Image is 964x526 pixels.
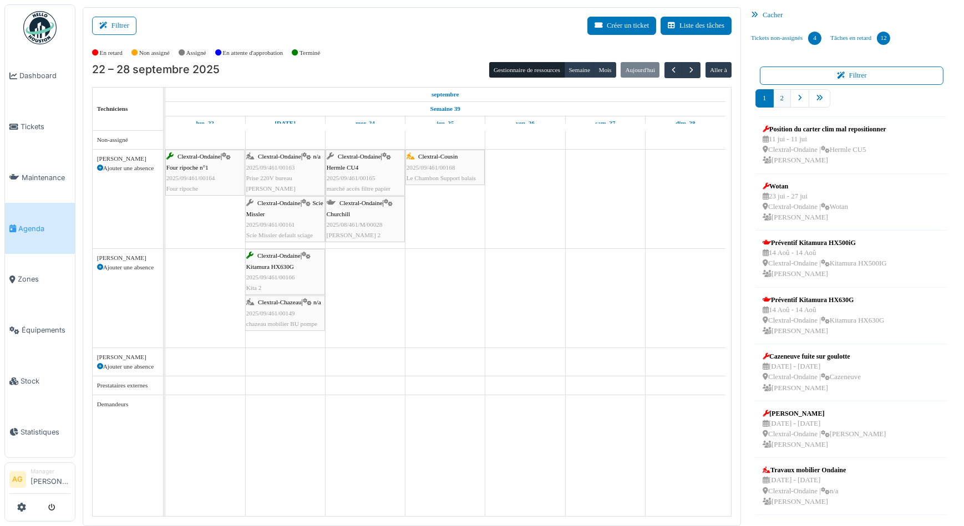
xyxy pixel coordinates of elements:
div: 12 [877,32,890,45]
a: 26 septembre 2025 [513,116,537,130]
a: 27 septembre 2025 [592,116,618,130]
span: Statistiques [21,427,70,437]
span: Maintenance [22,172,70,183]
a: Semaine 39 [428,102,463,116]
span: Tickets [21,121,70,132]
div: Préventif Kitamura HX500iG [763,238,886,248]
label: Assigné [186,48,206,58]
div: [PERSON_NAME] [97,253,159,263]
button: Mois [594,62,616,78]
div: [PERSON_NAME] [763,408,886,418]
div: Wotan [763,181,848,191]
span: Clextral-Ondaine [258,153,301,160]
div: Ajouter une absence [97,164,159,173]
div: Prestataires externes [97,381,159,390]
span: Four ripoche n°1 [166,164,209,171]
span: Clextral-Ondaine [257,252,301,259]
span: Zones [18,274,70,284]
a: Tickets non-assignés [747,23,826,53]
span: 2025/09/461/00165 [327,175,376,181]
label: Non assigné [139,48,170,58]
div: [DATE] - [DATE] Clextral-Ondaine | n/a [PERSON_NAME] [763,475,846,507]
a: Tâches en retard [826,23,895,53]
span: Le Chambon Support balais [407,175,476,181]
a: Stock [5,356,75,407]
a: Dashboard [5,50,75,101]
span: Techniciens [97,105,128,112]
li: AG [9,471,26,488]
span: 2025/08/461/M/00028 [327,221,383,228]
span: Agenda [18,223,70,234]
label: En retard [100,48,123,58]
a: Travaux mobilier Ondaine [DATE] - [DATE] Clextral-Ondaine |n/a [PERSON_NAME] [760,462,849,510]
button: Précédent [664,62,683,78]
img: Badge_color-CXgf-gQk.svg [23,11,57,44]
a: Équipements [5,305,75,356]
span: marché accès filtre papier [327,185,390,192]
span: 2025/09/461/00168 [407,164,455,171]
div: Manager [31,467,70,476]
a: Préventif Kitamura HX500iG 14 Aoû - 14 Aoû Clextral-Ondaine |Kitamura HX500IG [PERSON_NAME] [760,235,889,283]
button: Semaine [564,62,595,78]
a: 25 septembre 2025 [434,116,457,130]
span: Clextral-Ondaine [339,200,383,206]
a: Tickets [5,101,75,152]
button: Filtrer [92,17,136,35]
span: Clextral-Cousin [418,153,458,160]
span: Clextral-Ondaine [177,153,221,160]
span: 2025/09/461/00163 [246,164,295,171]
span: Clextral-Ondaine [257,200,301,206]
a: 2 [773,89,791,108]
a: 28 septembre 2025 [673,116,698,130]
span: Clextral-Ondaine [338,153,381,160]
span: Kitamura HX630G [246,263,294,270]
span: 2025/09/461/00161 [246,221,295,228]
div: | [327,151,404,194]
span: Hermle CU4 [327,164,358,171]
a: Maintenance [5,152,75,203]
div: [PERSON_NAME] [97,353,159,362]
span: Four ripoche [166,185,198,192]
div: 14 Aoû - 14 Aoû Clextral-Ondaine | Kitamura HX630G [PERSON_NAME] [763,305,884,337]
button: Filtrer [760,67,943,85]
a: Wotan 23 jui - 27 jui Clextral-Ondaine |Wotan [PERSON_NAME] [760,178,851,226]
a: Cazeneuve fuite sur goulotte [DATE] - [DATE] Clextral-Ondaine |Cazeneuve [PERSON_NAME] [760,349,864,396]
div: 14 Aoû - 14 Aoû Clextral-Ondaine | Kitamura HX500IG [PERSON_NAME] [763,248,886,280]
div: | [246,297,324,329]
button: Créer un ticket [587,17,656,35]
a: Préventif Kitamura HX630G 14 Aoû - 14 Aoû Clextral-Ondaine |Kitamura HX630G [PERSON_NAME] [760,292,887,340]
span: Équipements [22,325,70,335]
button: Gestionnaire de ressources [489,62,565,78]
div: [PERSON_NAME] [97,154,159,164]
div: 11 jui - 11 jui Clextral-Ondaine | Hermle CU5 [PERSON_NAME] [763,134,886,166]
div: 23 jui - 27 jui Clextral-Ondaine | Wotan [PERSON_NAME] [763,191,848,223]
span: [PERSON_NAME] 2 [327,232,380,238]
div: | [246,251,324,293]
button: Aller à [706,62,732,78]
a: 23 septembre 2025 [272,116,298,130]
div: Cacher [747,7,957,23]
span: chazeau mobilier BU pompe [246,320,317,327]
a: 22 septembre 2025 [194,116,217,130]
a: 24 septembre 2025 [353,116,378,130]
a: AG Manager[PERSON_NAME] [9,467,70,494]
span: Clextral-Chazeau [258,299,301,305]
div: 4 [808,32,821,45]
button: Suivant [682,62,701,78]
div: Cazeneuve fuite sur goulotte [763,351,861,361]
span: 2025/09/461/00164 [166,175,215,181]
h2: 22 – 28 septembre 2025 [92,63,220,76]
div: | [246,151,324,194]
span: Prise 220V bureau [PERSON_NAME] [246,175,296,192]
div: Ajouter une absence [97,263,159,272]
span: n/a [313,299,321,305]
span: 2025/09/461/00149 [246,310,295,316]
button: Aujourd'hui [621,62,659,78]
div: Travaux mobilier Ondaine [763,465,846,475]
span: n/a [313,153,321,160]
a: 1 [755,89,773,108]
button: Liste des tâches [661,17,732,35]
span: Scie Missler default sciage [246,232,313,238]
div: Préventif Kitamura HX630G [763,295,884,305]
